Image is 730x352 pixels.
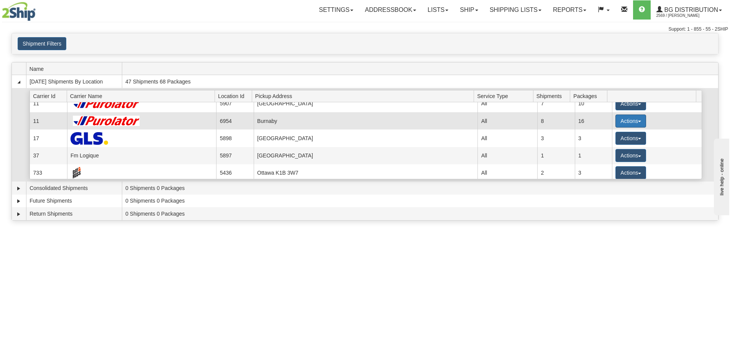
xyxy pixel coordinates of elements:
[422,0,454,20] a: Lists
[255,90,474,102] span: Pickup Address
[573,90,607,102] span: Packages
[26,75,122,88] td: [DATE] Shipments By Location
[216,95,253,112] td: 5907
[30,129,67,147] td: 17
[484,0,547,20] a: Shipping lists
[359,0,422,20] a: Addressbook
[454,0,484,20] a: Ship
[712,137,729,215] iframe: chat widget
[216,129,253,147] td: 5898
[615,115,646,128] button: Actions
[477,112,537,129] td: All
[216,147,253,164] td: 5897
[313,0,359,20] a: Settings
[477,147,537,164] td: All
[30,112,67,129] td: 11
[30,164,67,182] td: 733
[71,116,143,126] img: Purolator
[615,166,646,179] button: Actions
[536,90,570,102] span: Shipments
[26,182,122,195] td: Consolidated Shipments
[122,195,718,208] td: 0 Shipments 0 Packages
[26,207,122,220] td: Return Shipments
[216,164,253,182] td: 5436
[122,75,718,88] td: 47 Shipments 68 Packages
[254,129,478,147] td: [GEOGRAPHIC_DATA]
[254,112,478,129] td: Burnaby
[122,182,718,195] td: 0 Shipments 0 Packages
[122,207,718,220] td: 0 Shipments 0 Packages
[71,132,108,145] img: GLS Canada
[2,26,728,33] div: Support: 1 - 855 - 55 - 2SHIP
[2,2,36,21] img: logo2569.jpg
[6,7,71,12] div: live help - online
[656,12,714,20] span: 2569 / [PERSON_NAME]
[651,0,728,20] a: BG Distribution 2569 / [PERSON_NAME]
[547,0,592,20] a: Reports
[575,147,612,164] td: 1
[30,95,67,112] td: 11
[70,90,215,102] span: Carrier Name
[18,37,66,50] button: Shipment Filters
[663,7,718,13] span: BG Distribution
[71,98,143,109] img: Purolator
[71,167,83,179] img: Day & Ross
[15,185,23,192] a: Expand
[218,90,252,102] span: Location Id
[15,210,23,218] a: Expand
[33,90,67,102] span: Carrier Id
[254,95,478,112] td: [GEOGRAPHIC_DATA]
[537,112,574,129] td: 8
[575,164,612,182] td: 3
[537,129,574,147] td: 3
[537,164,574,182] td: 2
[477,129,537,147] td: All
[477,164,537,182] td: All
[67,147,217,164] td: Fm Logique
[615,132,646,145] button: Actions
[15,78,23,86] a: Collapse
[26,195,122,208] td: Future Shipments
[30,63,122,75] span: Name
[15,197,23,205] a: Expand
[615,97,646,110] button: Actions
[254,147,478,164] td: [GEOGRAPHIC_DATA]
[537,95,574,112] td: 7
[575,112,612,129] td: 16
[537,147,574,164] td: 1
[477,95,537,112] td: All
[615,149,646,162] button: Actions
[477,90,533,102] span: Service Type
[575,129,612,147] td: 3
[216,112,253,129] td: 6954
[30,147,67,164] td: 37
[575,95,612,112] td: 10
[254,164,478,182] td: Ottawa K1B 3W7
